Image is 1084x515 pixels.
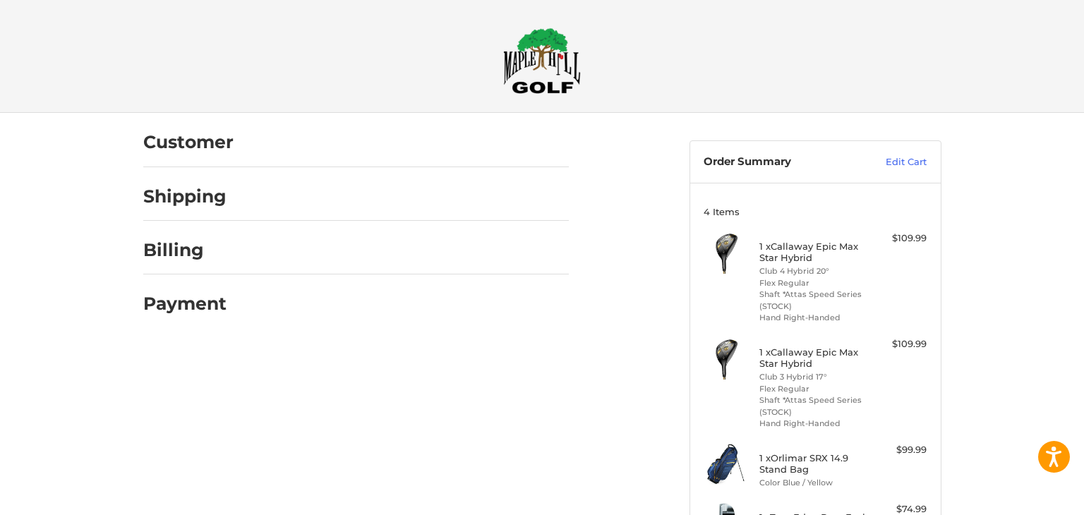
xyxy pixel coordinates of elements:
li: Club 3 Hybrid 17° [759,371,867,383]
li: Flex Regular [759,383,867,395]
h2: Customer [143,131,234,153]
img: Maple Hill Golf [503,28,581,94]
h4: 1 x Callaway Epic Max Star Hybrid [759,346,867,370]
h3: Order Summary [704,155,855,169]
div: $109.99 [871,337,927,351]
li: Club 4 Hybrid 20° [759,265,867,277]
li: Hand Right-Handed [759,312,867,324]
h2: Shipping [143,186,227,207]
div: $109.99 [871,231,927,246]
h2: Payment [143,293,227,315]
h4: 1 x Callaway Epic Max Star Hybrid [759,241,867,264]
div: $99.99 [871,443,927,457]
li: Hand Right-Handed [759,418,867,430]
li: Shaft *Attas Speed Series (STOCK) [759,394,867,418]
h4: 1 x Orlimar SRX 14.9 Stand Bag [759,452,867,475]
a: Edit Cart [855,155,927,169]
h2: Billing [143,239,226,261]
li: Flex Regular [759,277,867,289]
h3: 4 Items [704,206,927,217]
li: Shaft *Attas Speed Series (STOCK) [759,289,867,312]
